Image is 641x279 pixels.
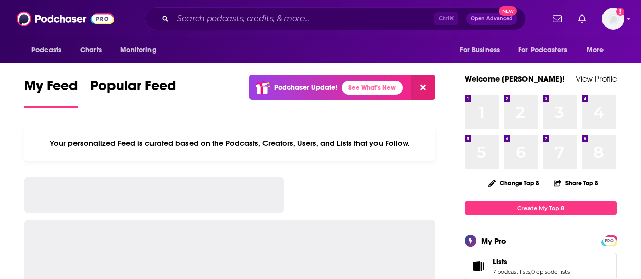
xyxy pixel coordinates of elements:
span: , [530,268,531,275]
a: Show notifications dropdown [549,10,566,27]
span: Ctrl K [434,12,458,25]
div: Search podcasts, credits, & more... [145,7,526,30]
button: Show profile menu [602,8,624,30]
input: Search podcasts, credits, & more... [173,11,434,27]
img: User Profile [602,8,624,30]
svg: Add a profile image [616,8,624,16]
a: Welcome [PERSON_NAME]! [465,74,565,84]
span: For Podcasters [518,43,567,57]
a: Charts [73,41,108,60]
a: 0 episode lists [531,268,570,275]
button: Share Top 8 [553,173,599,193]
button: open menu [453,41,512,60]
p: Podchaser Update! [274,83,337,92]
a: Show notifications dropdown [574,10,590,27]
span: New [499,6,517,16]
span: For Business [460,43,500,57]
button: open menu [512,41,582,60]
a: See What's New [342,81,403,95]
span: More [587,43,604,57]
a: 7 podcast lists [493,268,530,275]
span: Logged in as sierra.swanson [602,8,624,30]
span: Charts [80,43,102,57]
a: Lists [468,259,488,273]
a: Create My Top 8 [465,201,617,215]
span: Open Advanced [471,16,513,21]
span: Popular Feed [90,77,176,100]
div: Your personalized Feed is curated based on the Podcasts, Creators, Users, and Lists that you Follow. [24,126,435,161]
span: PRO [603,237,615,245]
span: Lists [493,257,507,266]
div: My Pro [481,236,506,246]
span: My Feed [24,77,78,100]
img: Podchaser - Follow, Share and Rate Podcasts [17,9,114,28]
a: Lists [493,257,570,266]
button: open menu [580,41,617,60]
button: open menu [24,41,74,60]
a: PRO [603,236,615,244]
button: Change Top 8 [482,177,545,189]
a: Popular Feed [90,77,176,108]
a: View Profile [576,74,617,84]
button: open menu [113,41,169,60]
button: Open AdvancedNew [466,13,517,25]
span: Monitoring [120,43,156,57]
span: Podcasts [31,43,61,57]
a: My Feed [24,77,78,108]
